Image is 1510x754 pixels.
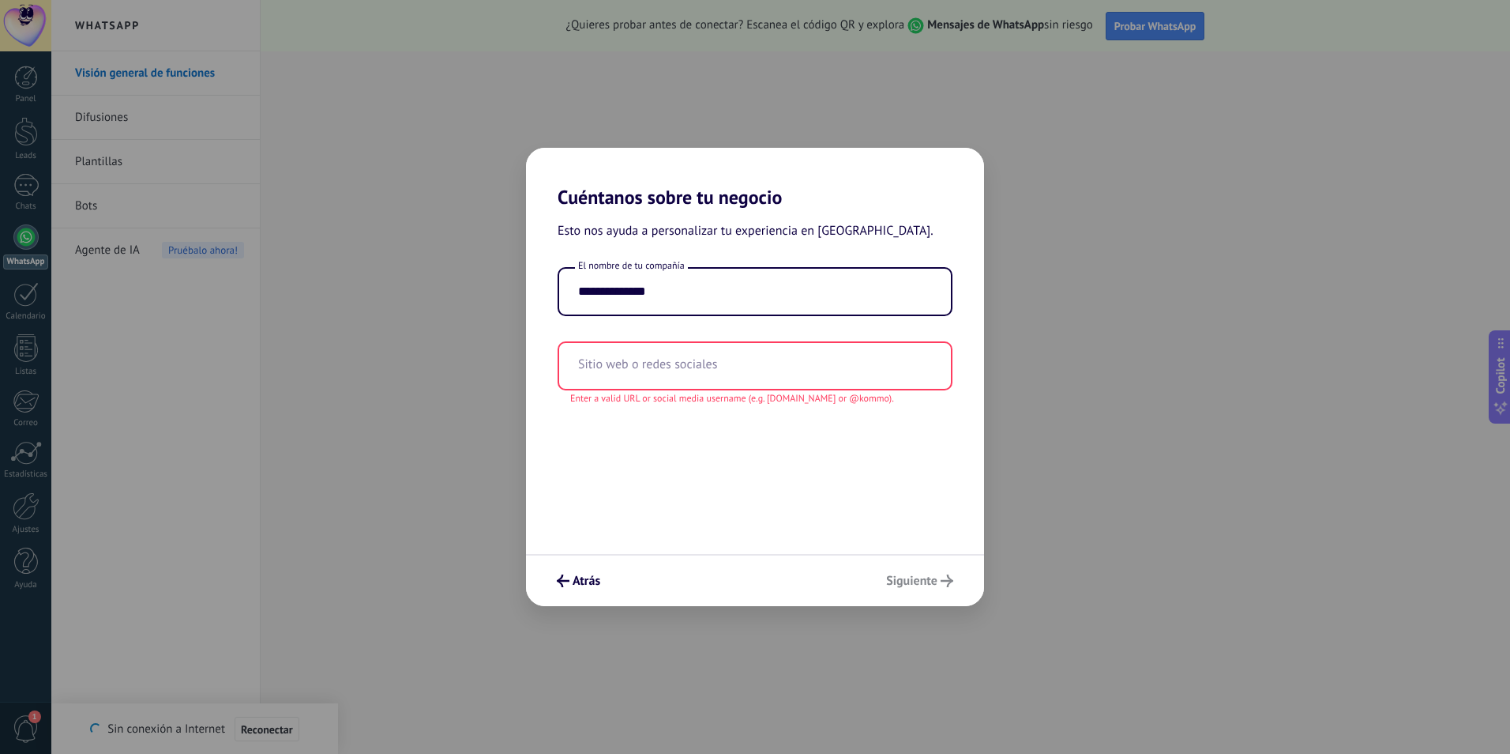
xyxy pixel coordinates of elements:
span: Enter a valid URL or social media username (e.g. [DOMAIN_NAME] or @kommo). [570,392,894,405]
span: El nombre de tu compañía [575,259,688,273]
span: Esto nos ayuda a personalizar tu experiencia en [GEOGRAPHIC_DATA]. [558,221,933,242]
h2: Cuéntanos sobre tu negocio [526,148,984,209]
button: Atrás [550,567,607,594]
span: Atrás [573,575,600,586]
